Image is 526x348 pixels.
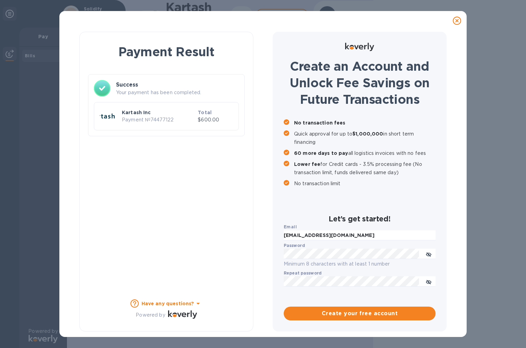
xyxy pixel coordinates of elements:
[422,275,436,288] button: toggle password visibility
[198,116,233,123] p: $600.00
[352,131,383,137] b: $1,000,000
[284,260,436,268] p: Minimum 8 characters with at least 1 number
[122,109,195,116] p: Kartash Inc
[91,43,242,60] h1: Payment Result
[284,215,436,223] h2: Let’s get started!
[284,271,322,276] label: Repeat password
[116,89,239,96] p: Your payment has been completed.
[116,81,239,89] h3: Success
[294,120,345,126] b: No transaction fees
[422,247,436,261] button: toggle password visibility
[294,160,436,177] p: for Credit cards - 3.5% processing fee (No transaction limit, funds delivered same day)
[136,311,165,319] p: Powered by
[168,310,197,319] img: Logo
[198,110,212,115] b: Total
[294,179,436,188] p: No transaction limit
[284,230,436,241] input: Enter email address
[284,307,436,320] button: Create your free account
[122,116,195,123] p: Payment № 74477122
[294,150,348,156] b: 60 more days to pay
[294,161,320,167] b: Lower fee
[284,224,297,229] b: Email
[142,301,194,306] b: Have any questions?
[294,149,436,157] p: all logistics invoices with no fees
[294,130,436,146] p: Quick approval for up to in short term financing
[284,58,436,108] h1: Create an Account and Unlock Fee Savings on Future Transactions
[289,309,430,318] span: Create your free account
[345,43,374,51] img: Logo
[284,244,305,248] label: Password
